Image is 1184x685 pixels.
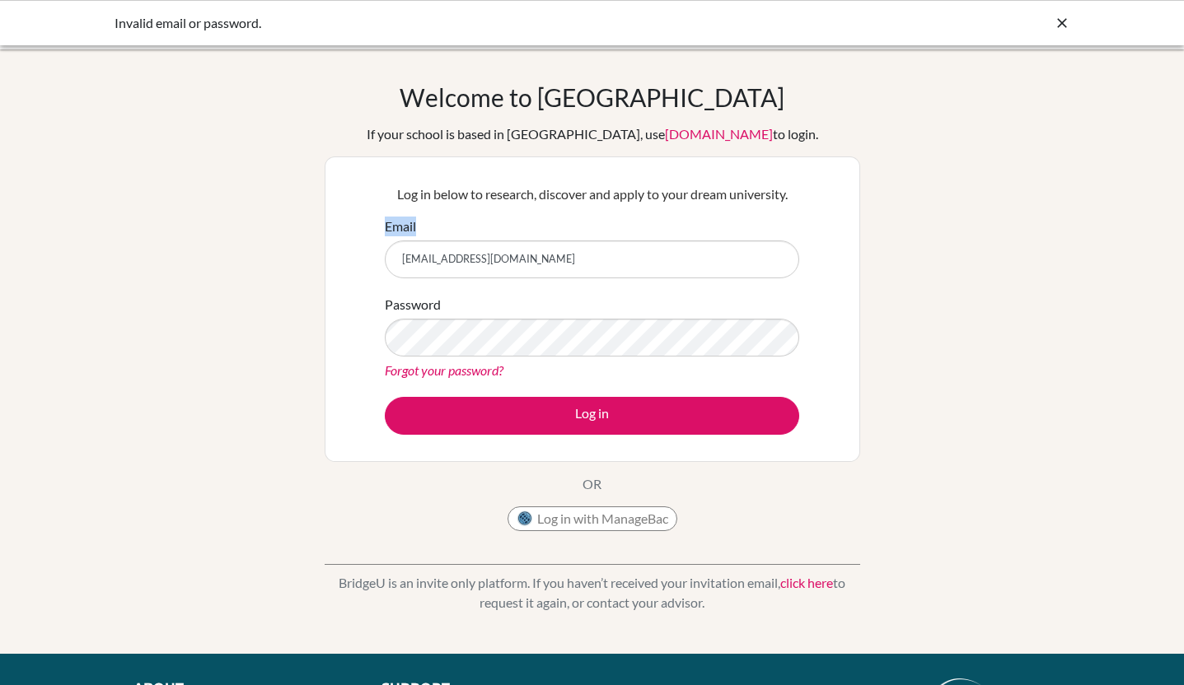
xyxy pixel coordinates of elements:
[115,13,823,33] div: Invalid email or password.
[583,474,601,494] p: OR
[385,397,799,435] button: Log in
[385,217,416,236] label: Email
[325,573,860,613] p: BridgeU is an invite only platform. If you haven’t received your invitation email, to request it ...
[780,575,833,590] a: click here
[385,362,503,378] a: Forgot your password?
[508,506,677,531] button: Log in with ManageBac
[400,82,784,112] h1: Welcome to [GEOGRAPHIC_DATA]
[385,295,441,315] label: Password
[367,124,818,144] div: If your school is based in [GEOGRAPHIC_DATA], use to login.
[385,184,799,204] p: Log in below to research, discover and apply to your dream university.
[665,126,773,142] a: [DOMAIN_NAME]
